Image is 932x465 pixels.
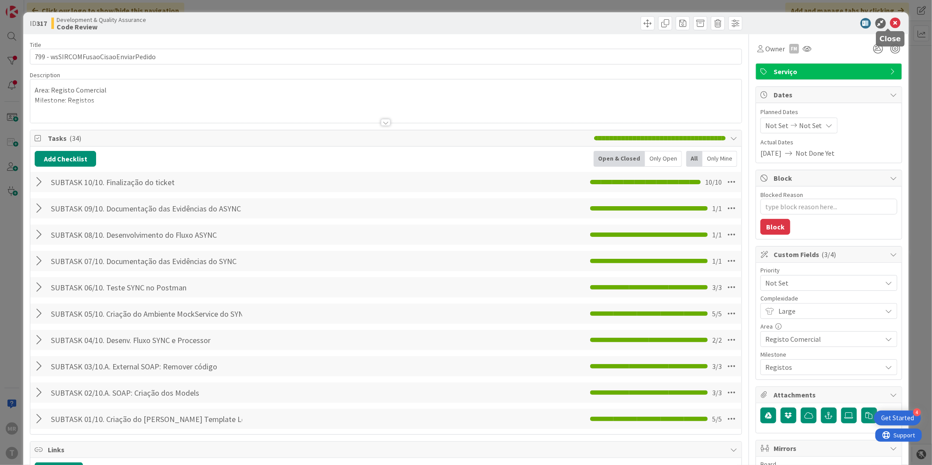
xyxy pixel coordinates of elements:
span: 5 / 5 [712,414,722,424]
button: Add Checklist [35,151,96,167]
div: Open & Closed [594,151,645,167]
div: Milestone [760,351,897,358]
span: Owner [765,43,785,54]
input: Add Checklist... [48,200,245,216]
span: Tasks [48,133,590,143]
span: Mirrors [774,443,886,454]
input: Add Checklist... [48,253,245,269]
input: Add Checklist... [48,306,245,322]
span: Large [778,305,878,317]
span: Custom Fields [774,249,886,260]
div: Complexidade [760,295,897,301]
span: Not Set [765,277,878,289]
span: Description [30,71,60,79]
input: Add Checklist... [48,174,245,190]
span: [DATE] [760,148,781,158]
input: Add Checklist... [48,227,245,243]
span: 3 / 3 [712,361,722,372]
div: Area [760,323,897,329]
label: Title [30,41,41,49]
span: 3 / 3 [712,387,722,398]
input: Add Checklist... [48,411,245,427]
button: Block [760,219,790,235]
div: Only Open [645,151,682,167]
span: ( 34 ) [69,134,81,143]
span: Attachments [774,390,886,400]
input: Add Checklist... [48,385,245,401]
span: Support [18,1,40,12]
h5: Close [880,35,901,43]
span: ( 3/4 ) [822,250,836,259]
span: ID [30,18,47,29]
span: 3 / 3 [712,282,722,293]
b: Code Review [57,23,146,30]
div: 4 [913,408,921,416]
span: 1 / 1 [712,203,722,214]
span: Links [48,444,726,455]
div: Priority [760,267,897,273]
input: type card name here... [30,49,742,64]
span: Block [774,173,886,183]
b: 317 [36,19,47,28]
div: Only Mine [703,151,737,167]
div: Open Get Started checklist, remaining modules: 4 [874,411,921,426]
span: Actual Dates [760,138,897,147]
div: FM [789,44,799,54]
span: 1 / 1 [712,256,722,266]
p: Area: Registo Comercial [35,85,737,95]
label: Blocked Reason [760,191,803,199]
span: Not Set [765,120,789,131]
span: Serviço [774,66,886,77]
span: 1 / 1 [712,229,722,240]
span: 5 / 5 [712,308,722,319]
span: Not Done Yet [796,148,835,158]
p: Milestone: Registos [35,95,737,105]
span: Development & Quality Assurance [57,16,146,23]
span: Not Set [799,120,822,131]
span: Registos [765,361,878,373]
div: All [686,151,703,167]
div: Get Started [881,414,914,422]
span: 10 / 10 [705,177,722,187]
span: 2 / 2 [712,335,722,345]
span: Planned Dates [760,107,897,117]
span: Registo Comercial [765,333,878,345]
span: Dates [774,89,886,100]
input: Add Checklist... [48,332,245,348]
input: Add Checklist... [48,358,245,374]
input: Add Checklist... [48,279,245,295]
